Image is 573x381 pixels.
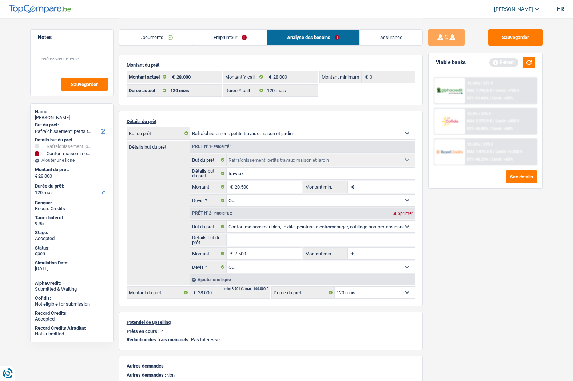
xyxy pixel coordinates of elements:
[489,96,491,101] span: /
[35,301,109,307] div: Not eligible for submission
[493,88,494,93] span: /
[467,81,493,86] div: 10.99% | 377 €
[35,109,109,115] div: Name:
[35,122,107,128] label: But du prêt:
[35,245,109,251] div: Status:
[557,5,564,12] div: fr
[127,372,166,378] span: Autres demandes :
[127,71,169,83] label: Montant actuel
[71,82,98,87] span: Sauvegarder
[492,157,513,162] span: Limit: <65%
[127,329,160,334] p: Prêts en cours :
[35,137,109,143] div: Détails but du prêt
[35,266,109,271] div: [DATE]
[467,119,492,123] span: NAI: 2 273,9 €
[211,211,232,215] span: - Priorité 2
[119,30,193,45] a: Documents
[190,274,415,285] div: Ajouter une ligne
[35,230,109,236] div: Stage:
[223,71,265,83] label: Montant Y call
[496,119,519,123] span: Limit: >800 €
[467,126,488,131] span: DTI: 45.89%
[127,141,190,149] label: Détails but du prêt
[35,310,109,316] div: Record Credits:
[360,30,422,45] a: Assurance
[467,157,488,162] span: DTI: 46.23%
[190,144,234,149] div: Prêt n°1
[227,181,235,193] span: €
[35,316,109,322] div: Accepted
[35,236,109,241] div: Accepted
[127,85,169,96] label: Durée actuel
[436,59,466,66] div: Viable banks
[190,261,227,273] label: Devis ?
[348,181,356,193] span: €
[303,248,348,259] label: Montant min.
[127,62,415,68] p: Montant du prêt
[190,154,227,166] label: But du prêt
[467,149,492,154] span: NAI: 1 875,4 €
[190,287,198,298] span: €
[267,30,360,45] a: Analyse des besoins
[35,286,109,292] div: Submitted & Waiting
[493,149,494,154] span: /
[303,181,348,193] label: Montant min.
[168,71,176,83] span: €
[489,126,491,131] span: /
[489,58,518,66] div: Refresh
[488,3,539,15] a: [PERSON_NAME]
[436,87,463,95] img: AlphaCredit
[362,71,370,83] span: €
[467,111,491,116] div: 10.9% | 376 €
[35,280,109,286] div: AlphaCredit:
[35,221,109,227] div: 9.95
[493,119,494,123] span: /
[193,30,267,45] a: Emprunteur
[391,211,415,216] div: Supprimer
[272,287,335,298] label: Durée du prêt:
[494,6,533,12] span: [PERSON_NAME]
[223,85,265,96] label: Durée Y call
[38,34,106,40] h5: Notes
[61,78,108,91] button: Sauvegarder
[467,88,492,93] span: NAI: 1 792,6 €
[127,119,415,124] p: Détails du prêt
[492,96,513,101] span: Limit: <65%
[348,248,356,259] span: €
[35,325,109,331] div: Record Credits Atradius:
[127,287,190,298] label: Montant du prêt
[35,173,37,179] span: €
[492,126,513,131] span: Limit: <60%
[489,157,491,162] span: /
[35,183,107,189] label: Durée du prêt:
[35,215,109,221] div: Taux d'intérêt:
[265,71,273,83] span: €
[161,329,164,334] p: 4
[506,170,537,183] button: See details
[227,248,235,259] span: €
[496,149,522,154] span: Limit: >1.033 €
[320,71,362,83] label: Montant minimum
[224,287,268,291] div: min: 3.701 € / max: 100.000 €
[496,88,519,93] span: Limit: >750 €
[190,181,227,193] label: Montant
[467,142,493,147] div: 10.45% | 370 €
[211,145,232,149] span: - Priorité 1
[127,319,415,325] p: Potentiel de upselling
[35,251,109,256] div: open
[488,29,543,46] button: Sauvegarder
[190,168,227,179] label: Détails but du prêt
[190,195,227,206] label: Devis ?
[35,295,109,301] div: Cofidis:
[127,337,191,342] span: Réduction des frais mensuels :
[436,145,463,158] img: Record Credits
[35,167,107,173] label: Montant du prêt:
[190,221,227,232] label: But du prêt
[190,211,234,216] div: Prêt n°2
[35,260,109,266] div: Simulation Date:
[127,363,415,369] p: Autres demandes
[35,331,109,337] div: Not submitted
[467,96,488,101] span: DTI: 51.84%
[190,248,227,259] label: Montant
[35,200,109,206] div: Banque:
